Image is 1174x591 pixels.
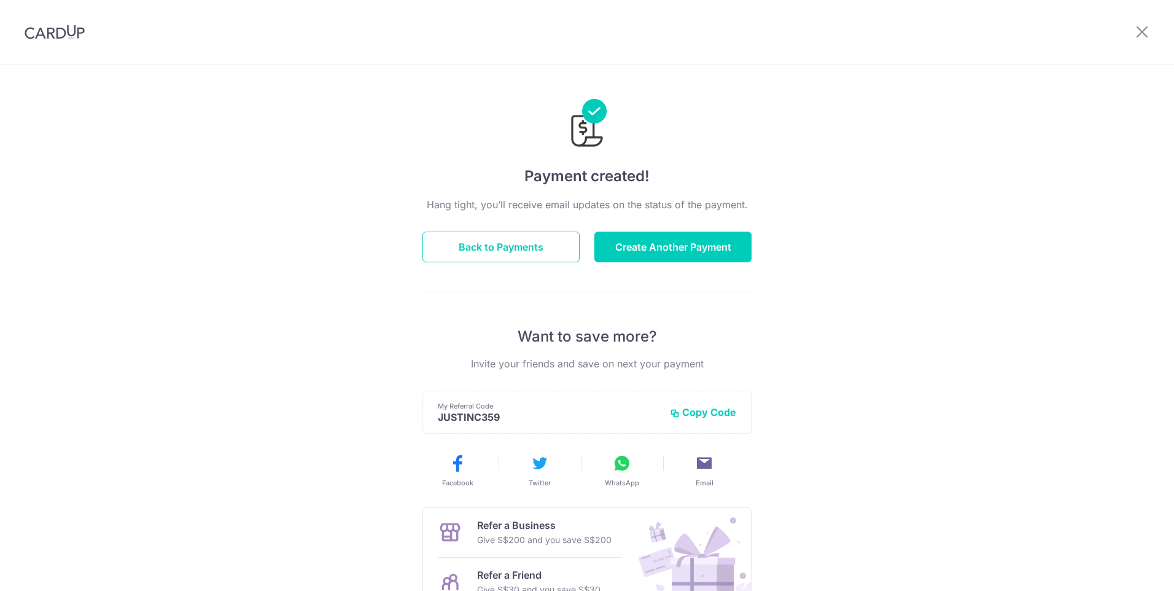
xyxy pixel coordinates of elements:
[605,478,639,488] span: WhatsApp
[529,478,551,488] span: Twitter
[438,411,660,423] p: JUSTINC359
[477,518,612,533] p: Refer a Business
[442,478,473,488] span: Facebook
[421,453,494,488] button: Facebook
[477,533,612,547] p: Give S$200 and you save S$200
[696,478,713,488] span: Email
[668,453,741,488] button: Email
[477,568,601,582] p: Refer a Friend
[422,165,752,187] h4: Payment created!
[594,232,752,262] button: Create Another Payment
[503,453,576,488] button: Twitter
[422,327,752,346] p: Want to save more?
[422,232,580,262] button: Back to Payments
[422,197,752,212] p: Hang tight, you’ll receive email updates on the status of the payment.
[567,99,607,151] img: Payments
[586,453,658,488] button: WhatsApp
[422,356,752,371] p: Invite your friends and save on next your payment
[438,401,660,411] p: My Referral Code
[670,406,736,418] button: Copy Code
[25,25,85,39] img: CardUp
